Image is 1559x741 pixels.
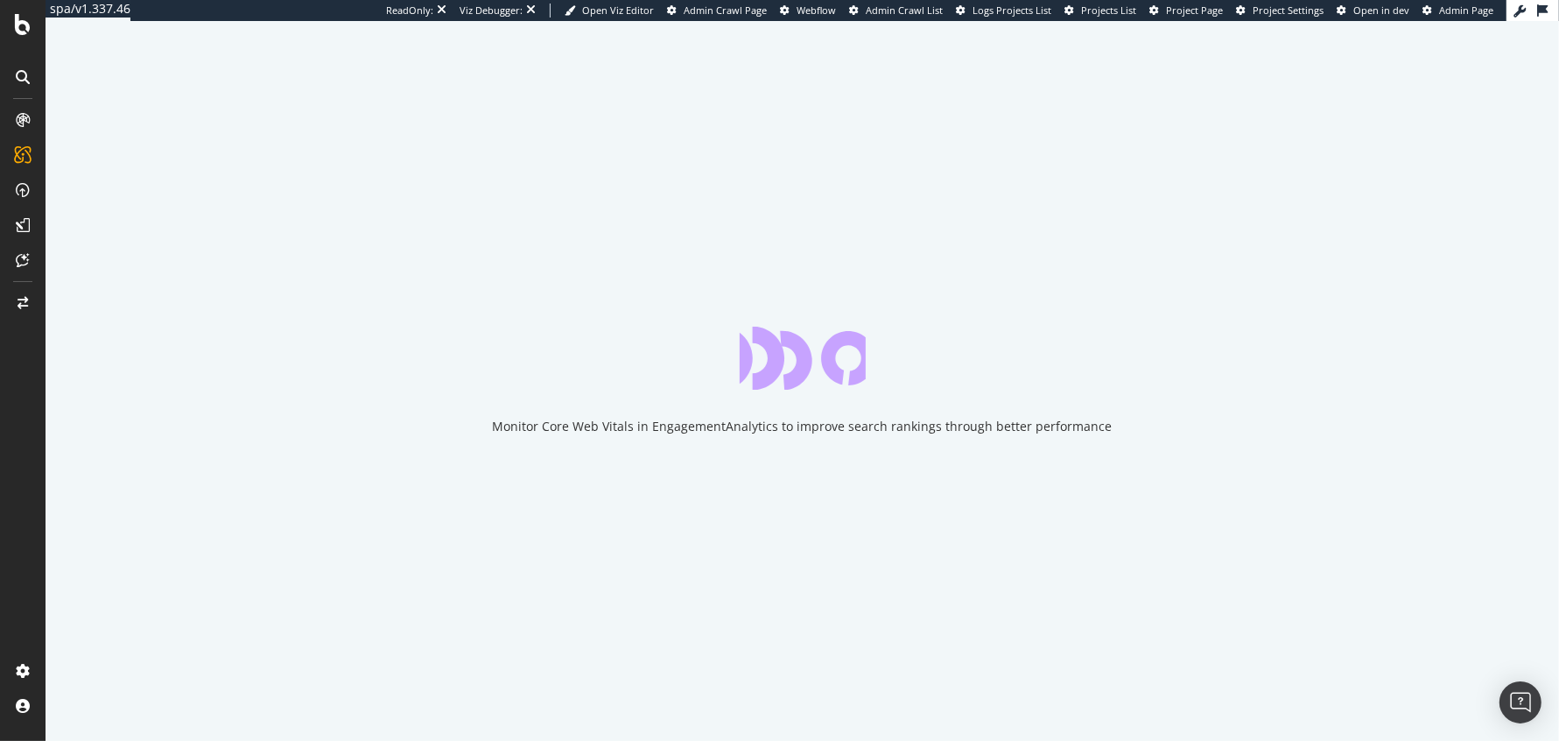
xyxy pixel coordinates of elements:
[797,4,836,17] span: Webflow
[1337,4,1409,18] a: Open in dev
[1149,4,1223,18] a: Project Page
[565,4,654,18] a: Open Viz Editor
[1253,4,1324,17] span: Project Settings
[1236,4,1324,18] a: Project Settings
[849,4,943,18] a: Admin Crawl List
[956,4,1051,18] a: Logs Projects List
[460,4,523,18] div: Viz Debugger:
[780,4,836,18] a: Webflow
[386,4,433,18] div: ReadOnly:
[1064,4,1136,18] a: Projects List
[1439,4,1493,17] span: Admin Page
[493,418,1113,435] div: Monitor Core Web Vitals in EngagementAnalytics to improve search rankings through better performance
[1166,4,1223,17] span: Project Page
[684,4,767,17] span: Admin Crawl Page
[1422,4,1493,18] a: Admin Page
[667,4,767,18] a: Admin Crawl Page
[1081,4,1136,17] span: Projects List
[582,4,654,17] span: Open Viz Editor
[866,4,943,17] span: Admin Crawl List
[740,327,866,390] div: animation
[1499,681,1541,723] div: Open Intercom Messenger
[973,4,1051,17] span: Logs Projects List
[1353,4,1409,17] span: Open in dev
